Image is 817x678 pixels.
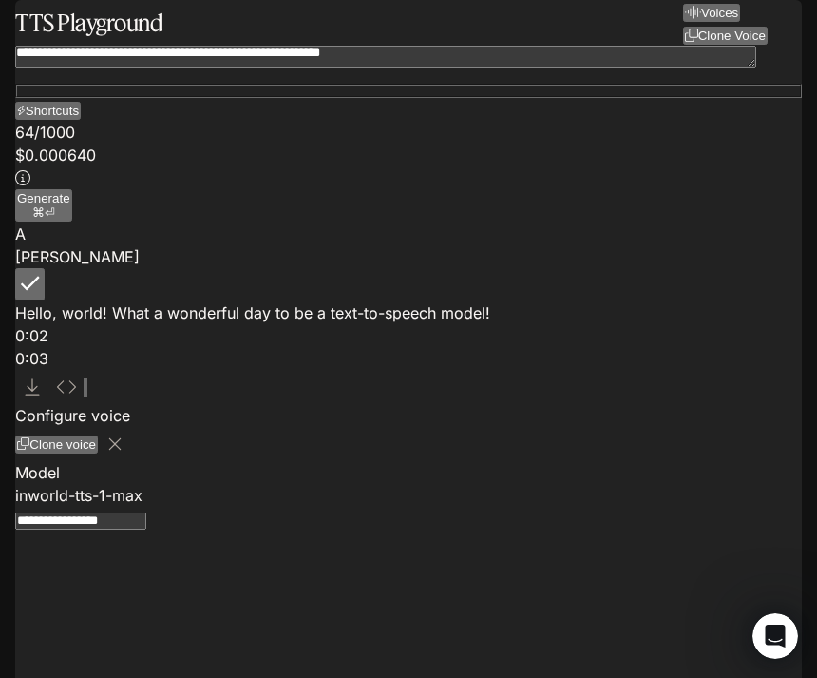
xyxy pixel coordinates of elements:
[17,205,70,220] p: ⌘⏎
[15,268,45,300] button: Copy Voice ID
[683,27,767,45] button: Clone Voice
[15,349,48,368] span: 0:03
[15,461,802,484] p: Model
[15,484,802,507] div: inworld-tts-1-max
[15,223,802,245] div: A
[15,74,365,251] div: Rubber Duck says…
[15,74,312,209] div: Hi! I'm Inworld's Rubber Duck AI Agent. I can answer questions related to Inworld's products, lik...
[15,326,48,345] span: 0:02
[15,144,802,166] p: $ 0.000640
[20,460,360,493] textarea: Ask a question…
[15,404,802,427] p: Configure voice
[752,613,798,659] iframe: Intercom live chat
[30,86,296,198] div: Hi! I'm Inworld's Rubber Duck AI Agent. I can answer questions related to Inworld's products, lik...
[333,8,368,42] div: Close
[15,4,162,42] h1: TTS Playground
[49,370,84,404] button: Inspect
[30,213,227,224] div: Rubber Duck • AI Agent • Just now
[15,436,98,454] button: Clone voice
[15,245,802,268] p: [PERSON_NAME]
[15,102,81,120] button: Shortcuts
[92,18,188,32] h1: Rubber Duck
[31,411,349,459] input: Your email
[292,515,307,531] button: Emoji picker
[15,370,49,404] button: Download audio
[322,508,352,538] button: Send a message…
[12,8,48,44] button: go back
[15,189,72,222] button: Generate⌘⏎
[54,10,85,41] img: Profile image for Rubber Duck
[15,301,802,324] p: Hello, world! What a wonderful day to be a text-to-speech model!
[297,8,333,44] button: Home
[15,121,802,144] p: 64 / 1000
[683,4,740,22] button: Voices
